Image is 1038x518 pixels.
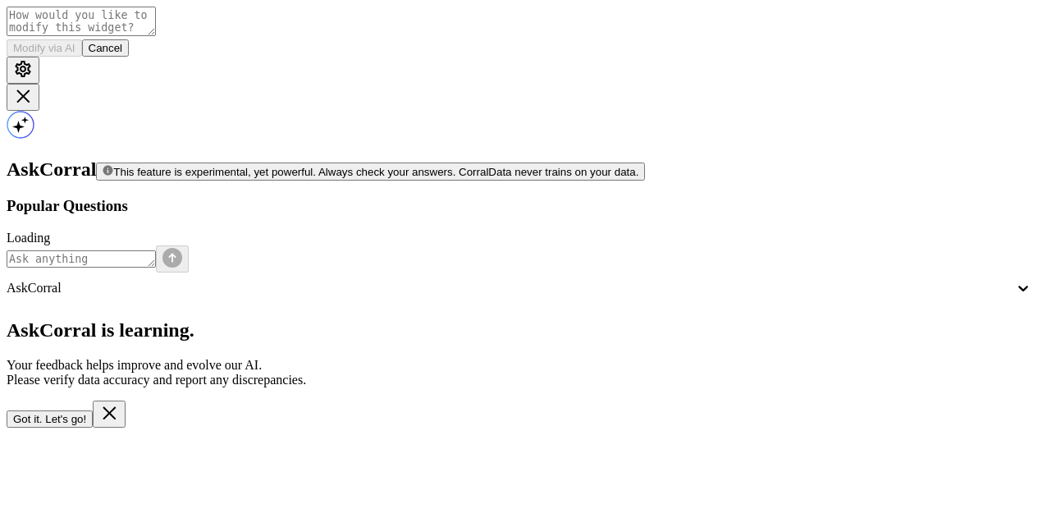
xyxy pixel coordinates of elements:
[7,358,1031,387] p: Your feedback helps improve and evolve our AI. Please verify data accuracy and report any discrep...
[113,166,638,178] span: This feature is experimental, yet powerful. Always check your answers. CorralData never trains on...
[7,410,93,428] button: Got it. Let's go!
[7,319,1031,342] h2: AskCorral is learning.
[7,158,96,180] span: AskCorral
[96,163,645,181] button: This feature is experimental, yet powerful. Always check your answers. CorralData never trains on...
[7,281,1014,296] div: AskCorral
[82,39,130,57] button: Cancel
[7,231,1031,245] div: Loading
[7,39,82,57] button: Modify via AI
[7,197,1031,215] h3: Popular Questions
